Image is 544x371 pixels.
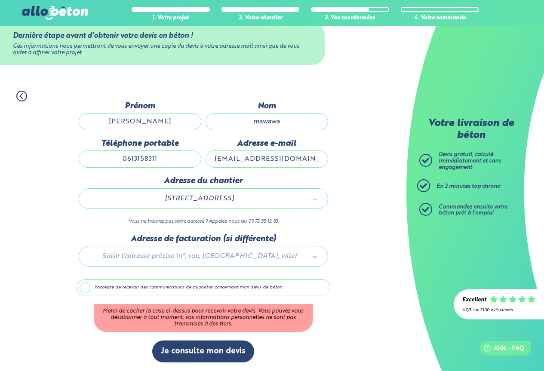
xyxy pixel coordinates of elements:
[401,15,479,21] div: 4. Votre commande
[206,101,328,111] label: Nom
[311,15,389,21] div: 3. Vos coordonnées
[22,6,88,20] img: allobéton
[152,340,254,362] button: Je consulte mon devis
[79,150,201,168] input: ex : 0642930817
[94,304,313,331] div: Merci de cocher la case ci-dessus pour recevoir votre devis. Vous pouvez vous désabonner à tout m...
[439,152,501,170] span: Devis gratuit, calculé immédiatement et sans engagement
[79,113,201,130] input: Quel est votre prénom ?
[91,193,308,204] span: [STREET_ADDRESS]
[79,218,328,226] p: Vous ne trouvez pas votre adresse ? Appelez-nous au 09 72 55 12 83
[467,337,535,362] iframe: Help widget launcher
[462,297,486,304] div: Excellent
[13,43,312,56] div: Ces informations nous permettront de vous envoyer une copie du devis à votre adresse mail ainsi q...
[421,118,520,141] p: Votre livraison de béton
[436,184,501,189] span: En 2 minutes top chrono
[206,113,328,130] input: Quel est votre nom de famille ?
[13,32,312,40] div: Dernière étape avant d’obtenir votre devis en béton !
[79,176,328,186] label: Adresse du chantier
[462,308,535,313] div: 4.7/5 sur 2300 avis clients
[206,150,328,168] input: ex : contact@allobeton.fr
[88,193,319,204] a: [STREET_ADDRESS]
[439,204,507,216] span: Commandez ensuite votre béton prêt à l'emploi
[77,279,330,296] label: J'accepte de recevoir des communications de allobéton concernant mon devis de béton.
[221,15,300,21] div: 2. Votre chantier
[79,139,201,148] label: Téléphone portable
[132,15,210,21] div: 1. Votre projet
[79,101,201,111] label: Prénom
[206,139,328,148] label: Adresse e-mail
